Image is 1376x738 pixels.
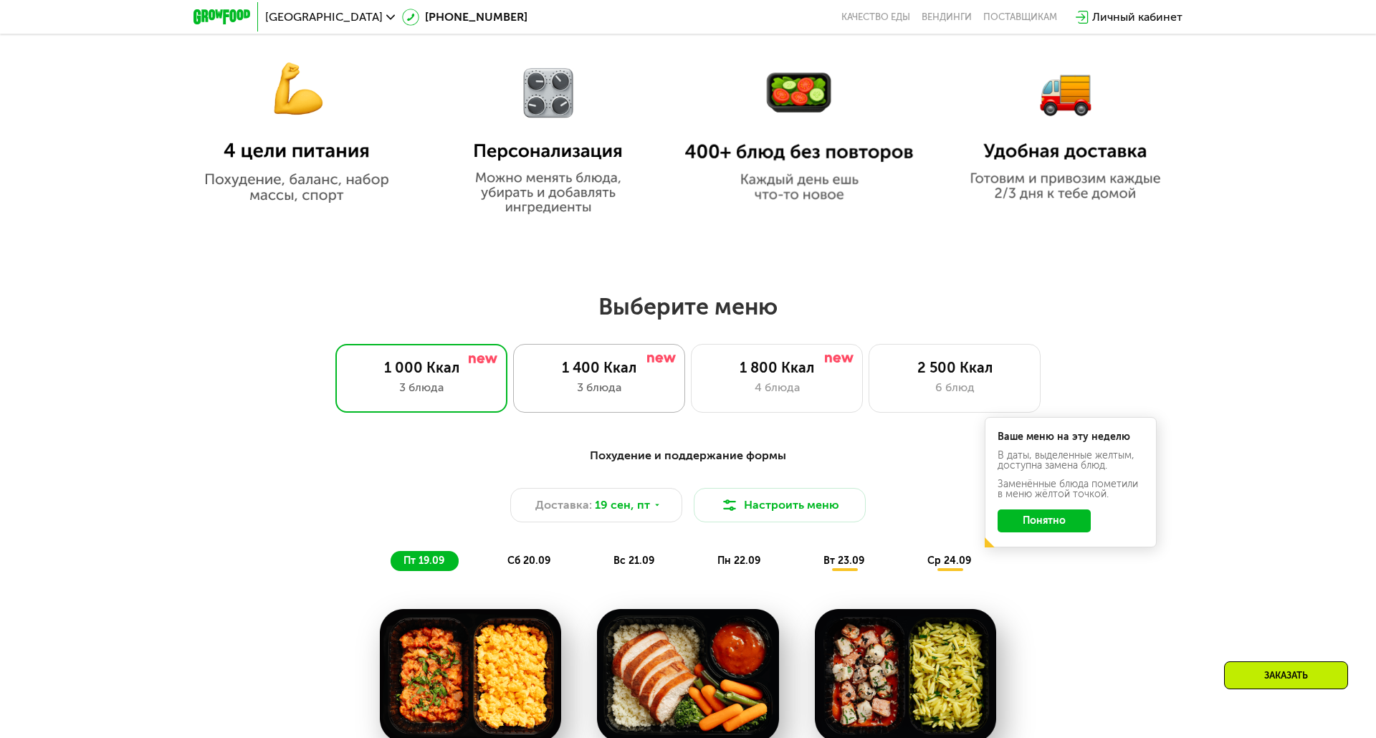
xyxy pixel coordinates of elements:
[884,359,1026,376] div: 2 500 Ккал
[1224,661,1348,689] div: Заказать
[998,432,1144,442] div: Ваше меню на эту неделю
[528,359,670,376] div: 1 400 Ккал
[884,379,1026,396] div: 6 блюд
[922,11,972,23] a: Вендинги
[613,555,654,567] span: вс 21.09
[706,379,848,396] div: 4 блюда
[706,359,848,376] div: 1 800 Ккал
[998,451,1144,471] div: В даты, выделенные желтым, доступна замена блюд.
[507,555,550,567] span: сб 20.09
[350,379,492,396] div: 3 блюда
[998,509,1091,532] button: Понятно
[998,479,1144,499] div: Заменённые блюда пометили в меню жёлтой точкой.
[927,555,971,567] span: ср 24.09
[694,488,866,522] button: Настроить меню
[841,11,910,23] a: Качество еды
[1092,9,1182,26] div: Личный кабинет
[823,555,864,567] span: вт 23.09
[46,292,1330,321] h2: Выберите меню
[717,555,760,567] span: пн 22.09
[535,497,592,514] span: Доставка:
[983,11,1057,23] div: поставщикам
[265,11,383,23] span: [GEOGRAPHIC_DATA]
[264,447,1112,465] div: Похудение и поддержание формы
[350,359,492,376] div: 1 000 Ккал
[528,379,670,396] div: 3 блюда
[402,9,527,26] a: [PHONE_NUMBER]
[595,497,650,514] span: 19 сен, пт
[403,555,444,567] span: пт 19.09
